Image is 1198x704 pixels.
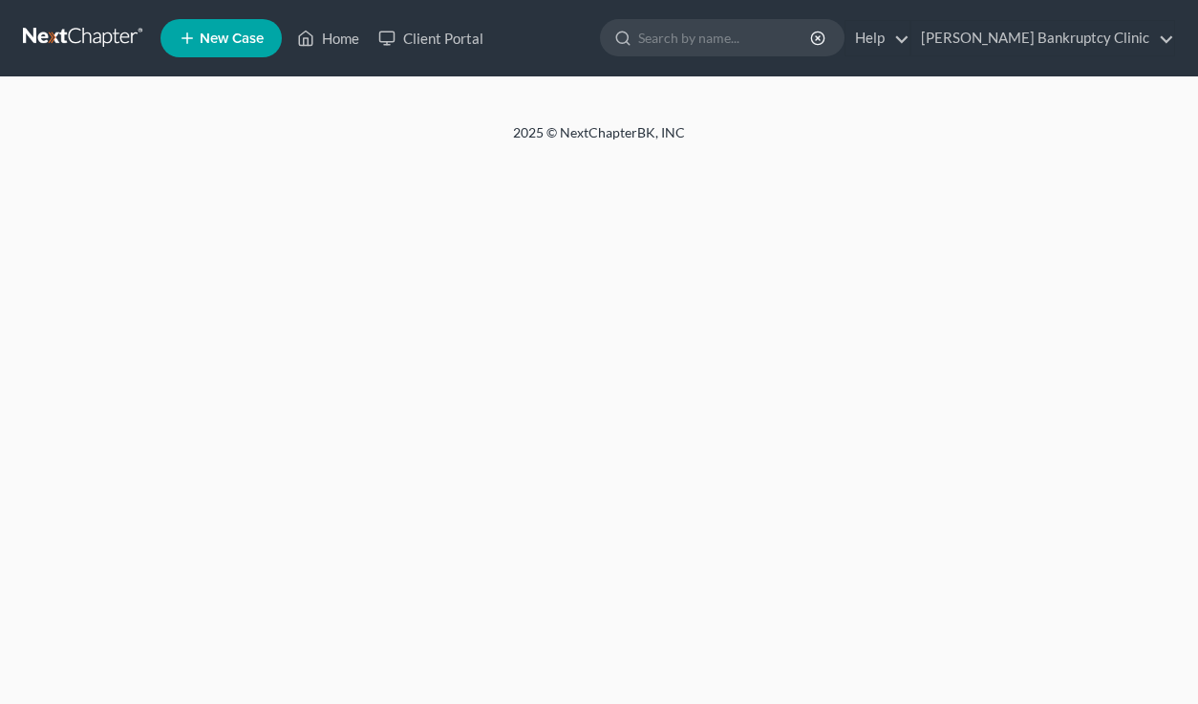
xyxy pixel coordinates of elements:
input: Search by name... [638,20,813,55]
a: Help [845,21,909,55]
span: New Case [200,32,264,46]
a: [PERSON_NAME] Bankruptcy Clinic [911,21,1174,55]
div: 2025 © NextChapterBK, INC [54,123,1144,158]
a: Client Portal [369,21,493,55]
a: Home [288,21,369,55]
